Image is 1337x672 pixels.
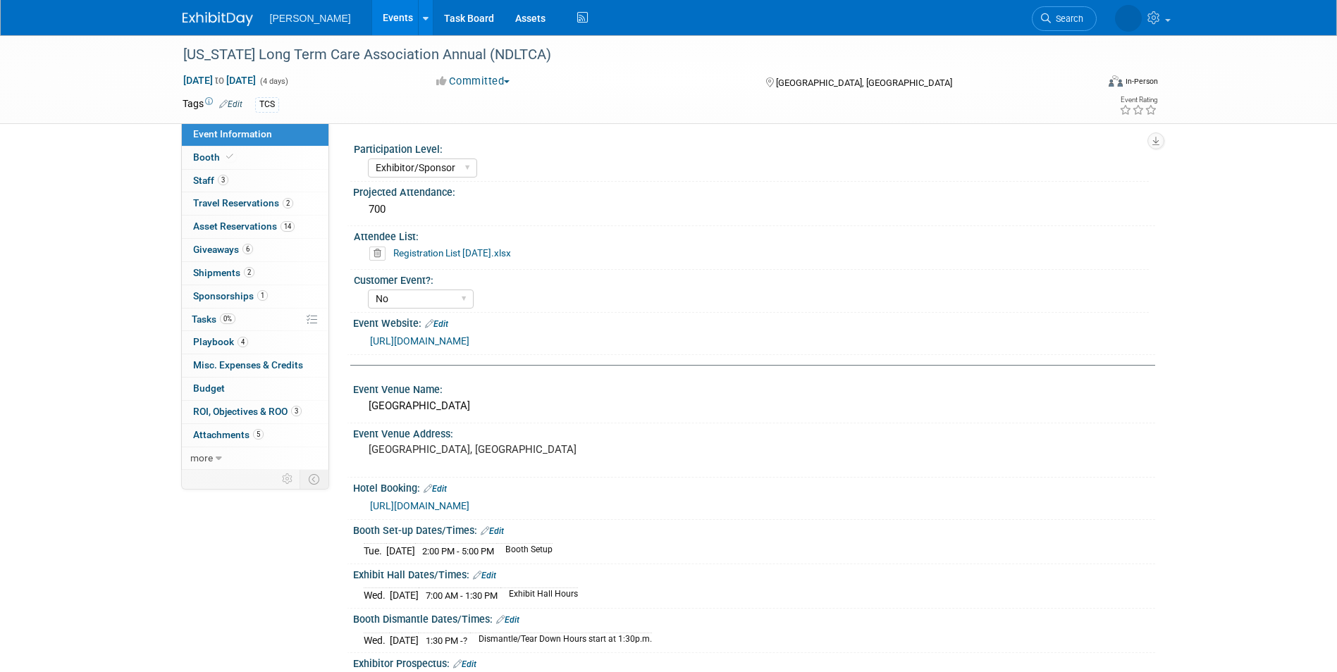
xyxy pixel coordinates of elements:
[776,77,952,88] span: [GEOGRAPHIC_DATA], [GEOGRAPHIC_DATA]
[193,429,264,440] span: Attachments
[354,139,1149,156] div: Participation Level:
[244,267,254,278] span: 2
[364,395,1145,417] div: [GEOGRAPHIC_DATA]
[193,290,268,301] span: Sponsorships
[182,354,328,377] a: Misc. Expenses & Credits
[183,12,253,26] img: ExhibitDay
[1032,6,1097,31] a: Search
[193,151,236,163] span: Booth
[182,147,328,169] a: Booth
[192,313,235,325] span: Tasks
[353,478,1155,496] div: Hotel Booking:
[470,633,652,647] td: Dismantle/Tear Down Hours start at 1:30p.m.
[369,443,672,456] pre: [GEOGRAPHIC_DATA], [GEOGRAPHIC_DATA]
[270,13,351,24] span: [PERSON_NAME]
[193,359,303,371] span: Misc. Expenses & Credits
[193,220,295,232] span: Asset Reservations
[431,74,515,89] button: Committed
[183,97,242,113] td: Tags
[386,544,415,559] td: [DATE]
[255,97,279,112] div: TCS
[1125,76,1158,87] div: In-Person
[422,546,494,556] span: 2:00 PM - 5:00 PM
[182,123,328,146] a: Event Information
[1119,97,1157,104] div: Event Rating
[182,331,328,354] a: Playbook4
[364,199,1145,220] div: 700
[1109,75,1123,87] img: Format-Inperson.png
[497,544,553,559] td: Booth Setup
[182,192,328,215] a: Travel Reservations2
[353,423,1155,441] div: Event Venue Address:
[283,198,293,209] span: 2
[1051,13,1083,24] span: Search
[500,588,578,603] td: Exhibit Hall Hours
[364,633,390,647] td: Wed.
[193,267,254,278] span: Shipments
[242,244,253,254] span: 6
[353,653,1155,671] div: Exhibitor Prospectus:
[353,609,1155,627] div: Booth Dismantle Dates/Times:
[226,153,233,161] i: Booth reservation complete
[473,571,496,580] a: Edit
[390,588,419,603] td: [DATE]
[354,226,1149,244] div: Attendee List:
[219,99,242,109] a: Edit
[353,379,1155,397] div: Event Venue Name:
[253,429,264,440] span: 5
[178,42,1076,68] div: [US_STATE] Long Term Care Association Annual (NDLTCA)
[276,470,300,488] td: Personalize Event Tab Strip
[300,470,328,488] td: Toggle Event Tabs
[193,382,225,394] span: Budget
[425,319,448,329] a: Edit
[259,77,288,86] span: (4 days)
[496,615,519,625] a: Edit
[182,447,328,470] a: more
[1115,5,1142,32] img: Amber Vincent
[183,74,257,87] span: [DATE] [DATE]
[353,313,1155,331] div: Event Website:
[193,406,302,417] span: ROI, Objectives & ROO
[182,424,328,447] a: Attachments5
[370,335,469,347] a: [URL][DOMAIN_NAME]
[238,337,248,347] span: 4
[463,635,467,646] span: ?
[182,216,328,238] a: Asset Reservations14
[369,249,391,259] a: Delete attachment?
[424,484,447,494] a: Edit
[390,633,419,647] td: [DATE]
[353,182,1155,199] div: Projected Attendance:
[481,526,504,536] a: Edit
[1013,73,1159,94] div: Event Format
[182,309,328,331] a: Tasks0%
[364,588,390,603] td: Wed.
[182,170,328,192] a: Staff3
[353,564,1155,583] div: Exhibit Hall Dates/Times:
[353,520,1155,538] div: Booth Set-up Dates/Times:
[213,75,226,86] span: to
[190,452,213,463] span: more
[281,221,295,232] span: 14
[426,590,498,601] span: 7:00 AM - 1:30 PM
[182,378,328,400] a: Budget
[182,262,328,285] a: Shipments2
[182,239,328,261] a: Giveaways6
[220,313,235,324] span: 0%
[182,401,328,423] a: ROI, Objectives & ROO3
[193,128,272,139] span: Event Information
[193,175,228,186] span: Staff
[193,197,293,209] span: Travel Reservations
[426,635,467,646] span: 1:30 PM -
[453,659,476,669] a: Edit
[291,406,302,416] span: 3
[193,244,253,255] span: Giveaways
[364,544,386,559] td: Tue.
[354,270,1149,287] div: Customer Event?:
[218,175,228,185] span: 3
[393,247,511,259] a: Registration List [DATE].xlsx
[193,336,248,347] span: Playbook
[370,500,469,511] a: [URL][DOMAIN_NAME]
[257,290,268,301] span: 1
[182,285,328,308] a: Sponsorships1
